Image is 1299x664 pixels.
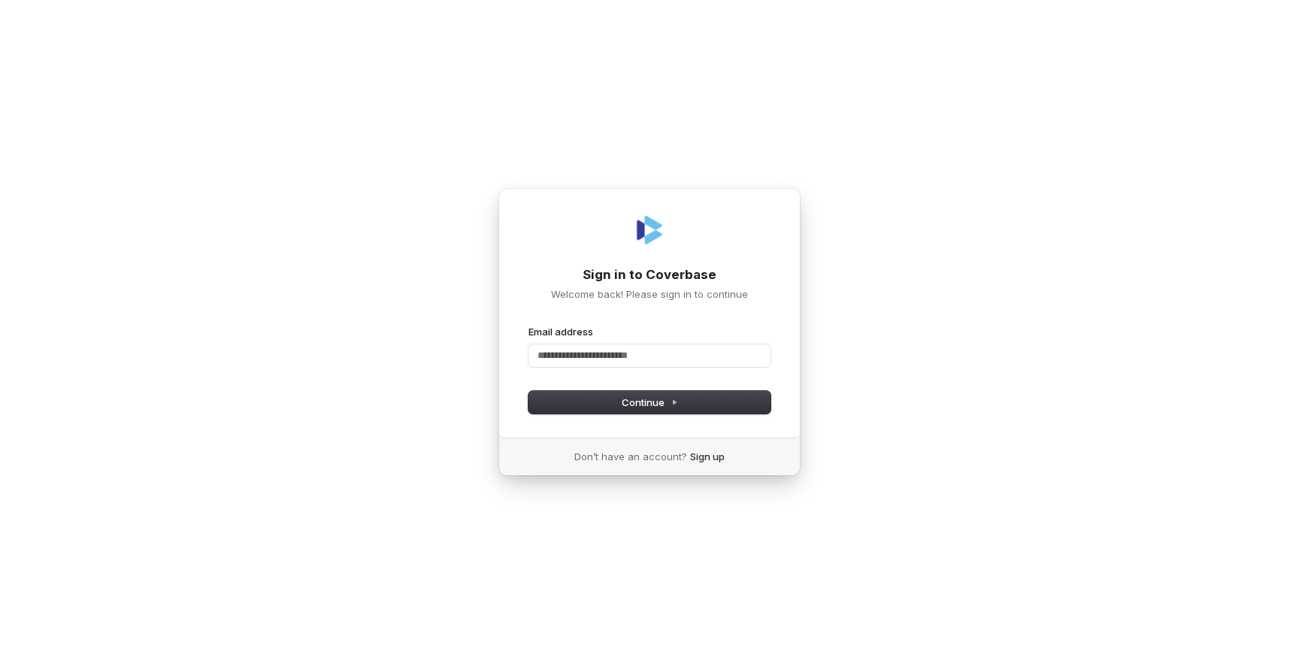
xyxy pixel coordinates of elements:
img: Coverbase [631,212,668,248]
h1: Sign in to Coverbase [528,266,771,284]
a: Sign up [690,450,725,463]
label: Email address [528,325,593,338]
span: Continue [622,396,678,409]
span: Don’t have an account? [574,450,687,463]
p: Welcome back! Please sign in to continue [528,287,771,301]
button: Continue [528,391,771,414]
